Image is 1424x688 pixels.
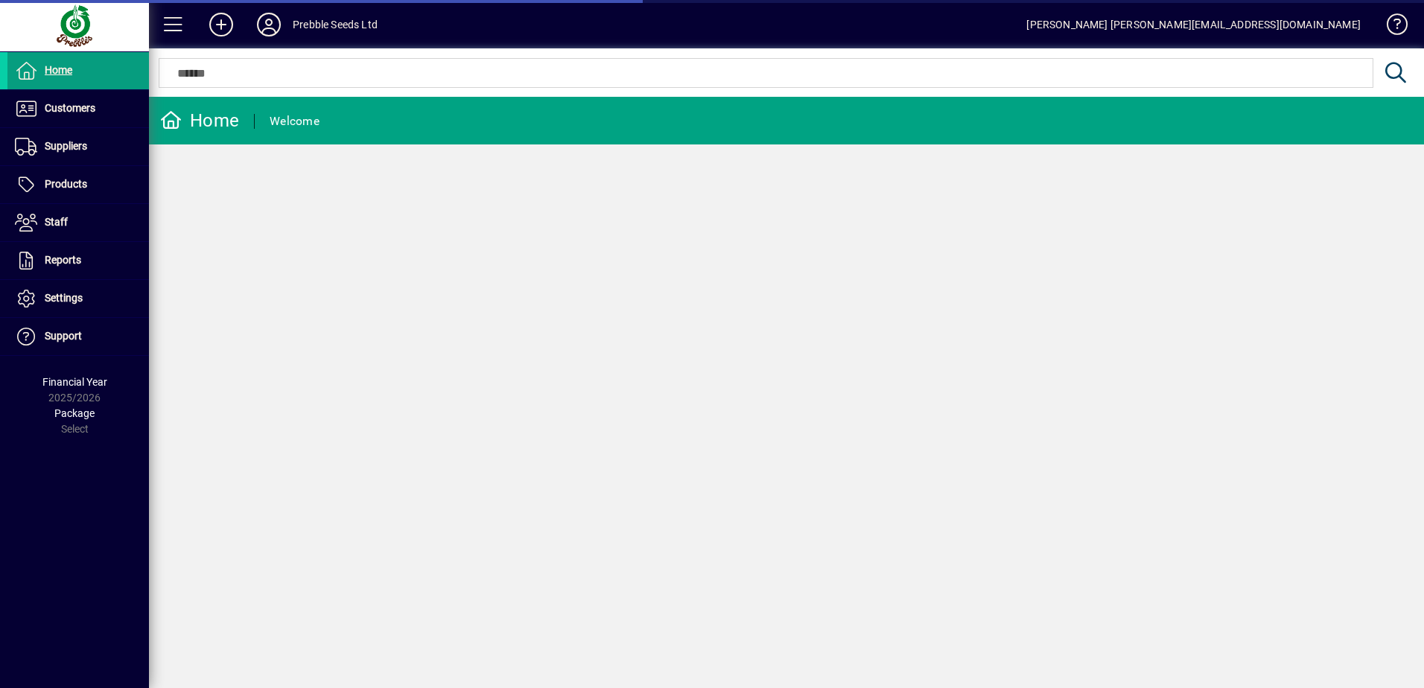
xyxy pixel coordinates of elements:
div: [PERSON_NAME] [PERSON_NAME][EMAIL_ADDRESS][DOMAIN_NAME] [1026,13,1361,36]
span: Package [54,407,95,419]
span: Staff [45,216,68,228]
span: Home [45,64,72,76]
button: Profile [245,11,293,38]
button: Add [197,11,245,38]
a: Customers [7,90,149,127]
a: Settings [7,280,149,317]
span: Settings [45,292,83,304]
a: Support [7,318,149,355]
a: Suppliers [7,128,149,165]
div: Home [160,109,239,133]
a: Reports [7,242,149,279]
span: Products [45,178,87,190]
a: Staff [7,204,149,241]
span: Financial Year [42,376,107,388]
span: Support [45,330,82,342]
span: Suppliers [45,140,87,152]
a: Products [7,166,149,203]
div: Prebble Seeds Ltd [293,13,378,36]
div: Welcome [270,109,320,133]
a: Knowledge Base [1376,3,1405,51]
span: Reports [45,254,81,266]
span: Customers [45,102,95,114]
